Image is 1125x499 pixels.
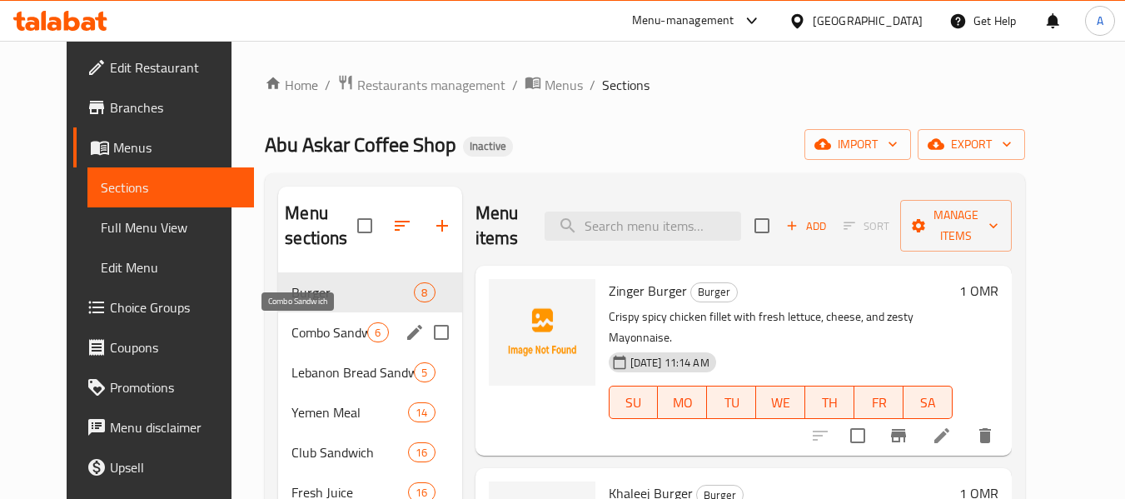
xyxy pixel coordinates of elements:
a: Promotions [73,367,255,407]
span: TU [714,391,749,415]
span: Zinger Burger [609,278,687,303]
span: Promotions [110,377,241,397]
button: Manage items [900,200,1012,252]
button: SA [903,386,953,419]
span: Burger [291,282,414,302]
span: A [1097,12,1103,30]
span: 8 [415,285,434,301]
span: Combo Sandwich [291,322,367,342]
span: [DATE] 11:14 AM [624,355,716,371]
a: Home [265,75,318,95]
button: TU [707,386,756,419]
span: 16 [409,445,434,461]
span: SU [616,391,652,415]
span: Restaurants management [357,75,505,95]
button: Add section [422,206,462,246]
button: Branch-specific-item [879,416,918,456]
a: Menus [525,74,583,96]
span: FR [861,391,897,415]
a: Full Menu View [87,207,255,247]
span: SA [910,391,946,415]
span: 6 [368,325,387,341]
a: Coupons [73,327,255,367]
a: Upsell [73,447,255,487]
a: Edit menu item [932,426,952,446]
span: Inactive [463,139,513,153]
div: items [408,442,435,462]
span: Select to update [840,418,875,453]
span: Manage items [913,205,998,247]
a: Choice Groups [73,287,255,327]
span: import [818,134,898,155]
span: Add item [779,213,833,239]
span: WE [763,391,799,415]
span: TH [812,391,848,415]
a: Restaurants management [337,74,505,96]
div: Combo Sandwich6edit [278,312,461,352]
a: Edit Menu [87,247,255,287]
a: Edit Restaurant [73,47,255,87]
span: Club Sandwich [291,442,408,462]
span: Yemen Meal [291,402,408,422]
span: Full Menu View [101,217,241,237]
li: / [512,75,518,95]
span: Select all sections [347,208,382,243]
span: Sections [101,177,241,197]
span: Lebanon Bread Sandwich [291,362,414,382]
li: / [590,75,595,95]
div: items [408,402,435,422]
span: Choice Groups [110,297,241,317]
div: items [414,282,435,302]
button: import [804,129,911,160]
li: / [325,75,331,95]
span: Branches [110,97,241,117]
span: Menus [545,75,583,95]
button: WE [756,386,805,419]
span: 14 [409,405,434,421]
div: Club Sandwich16 [278,432,461,472]
span: Edit Menu [101,257,241,277]
a: Sections [87,167,255,207]
button: SU [609,386,659,419]
div: Lebanon Bread Sandwich5 [278,352,461,392]
span: 5 [415,365,434,381]
span: Sort sections [382,206,422,246]
span: Abu Askar Coffee Shop [265,126,456,163]
h2: Menu items [475,201,525,251]
span: Menu disclaimer [110,417,241,437]
p: Crispy spicy chicken fillet with fresh lettuce, cheese, and zesty Mayonnaise. [609,307,953,348]
span: MO [665,391,700,415]
span: Coupons [110,337,241,357]
h2: Menu sections [285,201,356,251]
span: Select section first [833,213,900,239]
a: Menu disclaimer [73,407,255,447]
span: Sections [602,75,650,95]
span: Menus [113,137,241,157]
div: [GEOGRAPHIC_DATA] [813,12,923,30]
span: Upsell [110,457,241,477]
span: Add [784,217,829,236]
nav: breadcrumb [265,74,1025,96]
span: Edit Restaurant [110,57,241,77]
div: Inactive [463,137,513,157]
button: Add [779,213,833,239]
button: export [918,129,1025,160]
input: search [545,212,741,241]
button: MO [658,386,707,419]
img: Zinger Burger [489,279,595,386]
a: Branches [73,87,255,127]
div: Yemen Meal14 [278,392,461,432]
span: export [931,134,1012,155]
button: edit [402,320,427,345]
div: items [414,362,435,382]
button: FR [854,386,903,419]
button: delete [965,416,1005,456]
h6: 1 OMR [959,279,998,302]
button: TH [805,386,854,419]
a: Menus [73,127,255,167]
span: Burger [691,282,737,302]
